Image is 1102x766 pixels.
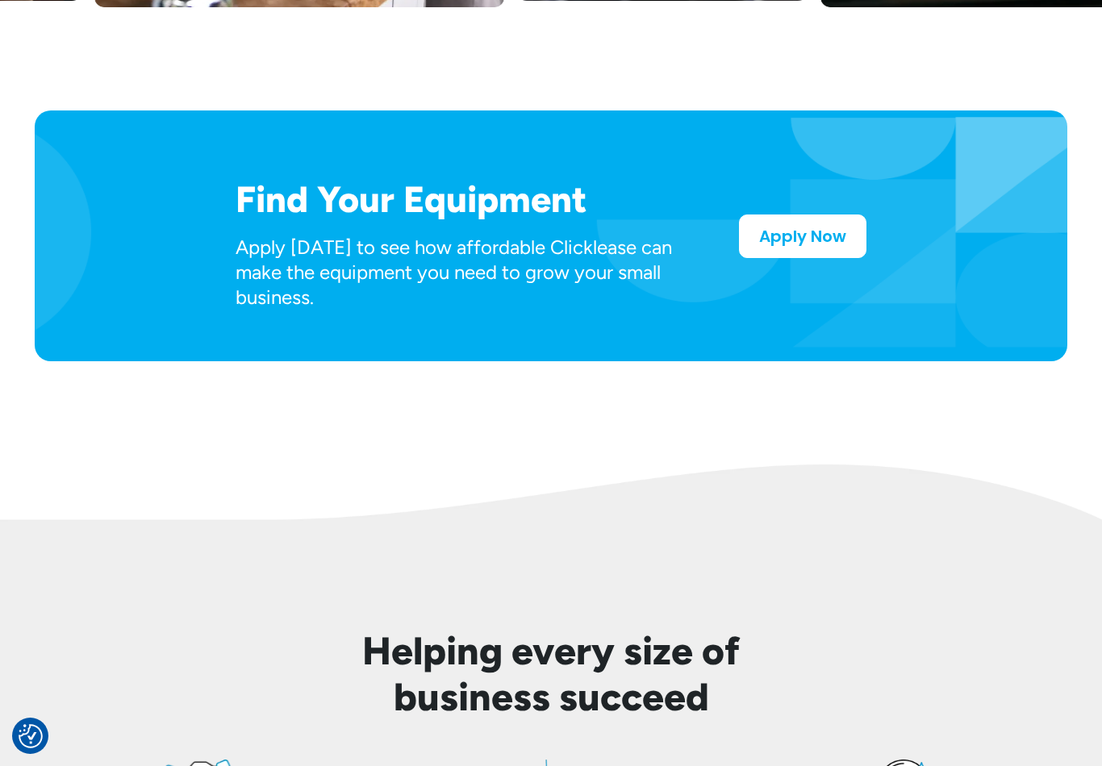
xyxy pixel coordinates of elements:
[236,235,687,310] p: Apply [DATE] to see how affordable Clicklease can make the equipment you need to grow your small ...
[236,178,687,220] h2: Find Your Equipment
[19,724,43,748] img: Revisit consent button
[19,724,43,748] button: Consent Preferences
[739,214,866,258] a: Apply Now
[344,628,758,721] h2: Helping every size of business succeed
